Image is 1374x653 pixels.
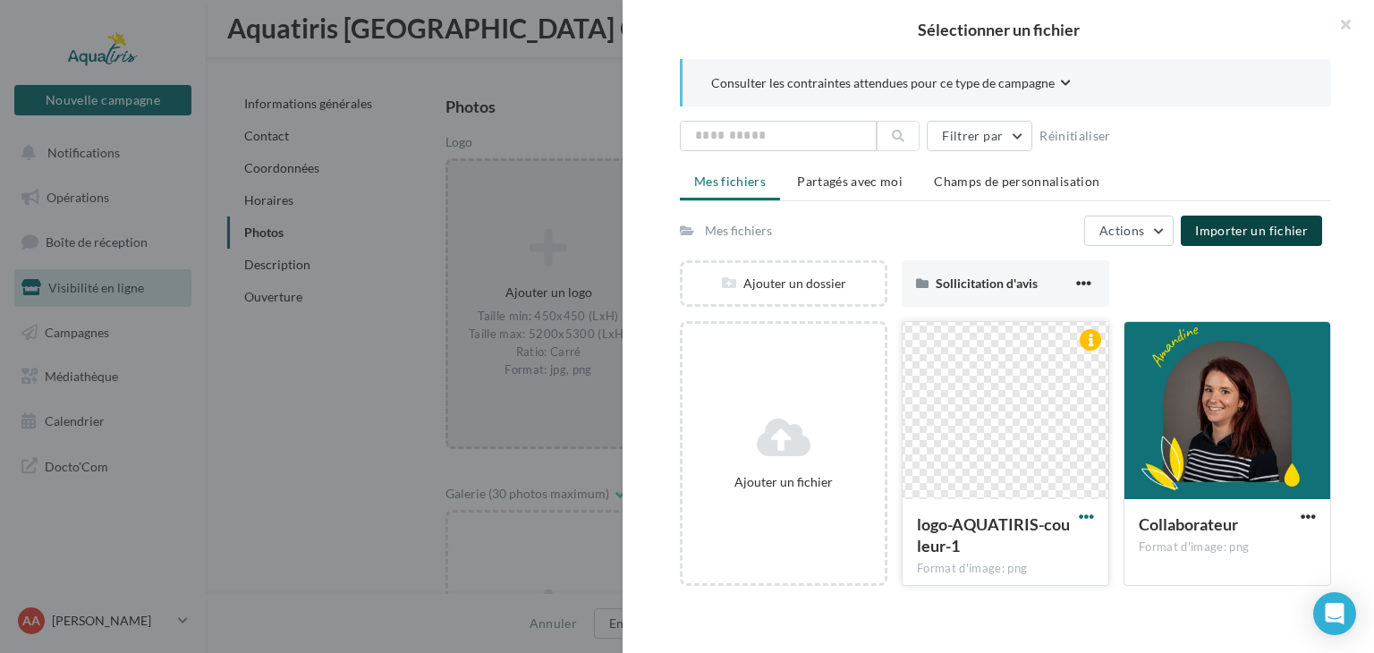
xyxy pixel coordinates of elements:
[934,174,1099,189] span: Champs de personnalisation
[711,73,1071,96] button: Consulter les contraintes attendues pour ce type de campagne
[1084,216,1174,246] button: Actions
[936,276,1038,291] span: Sollicitation d'avis
[797,174,903,189] span: Partagés avec moi
[1195,223,1308,238] span: Importer un fichier
[694,174,766,189] span: Mes fichiers
[917,514,1070,555] span: logo-AQUATIRIS-couleur-1
[651,21,1345,38] h2: Sélectionner un fichier
[1139,539,1316,555] div: Format d'image: png
[711,74,1055,92] span: Consulter les contraintes attendues pour ce type de campagne
[1313,592,1356,635] div: Open Intercom Messenger
[1181,216,1322,246] button: Importer un fichier
[1099,223,1144,238] span: Actions
[690,473,878,491] div: Ajouter un fichier
[705,222,772,240] div: Mes fichiers
[1139,514,1238,534] span: Collaborateur
[927,121,1032,151] button: Filtrer par
[917,561,1094,577] div: Format d'image: png
[683,275,885,293] div: Ajouter un dossier
[1032,125,1118,147] button: Réinitialiser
